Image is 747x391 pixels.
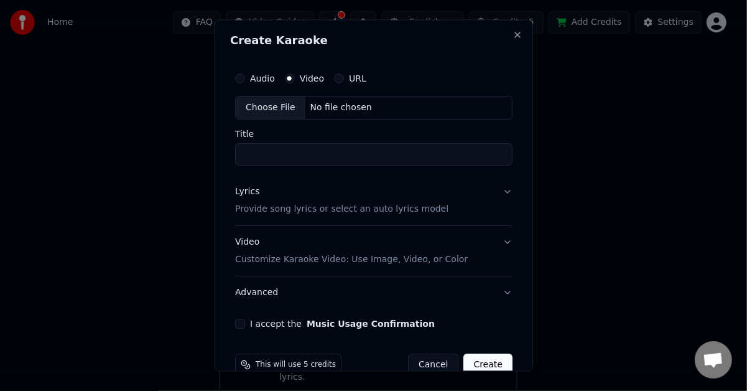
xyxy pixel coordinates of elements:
[236,97,305,119] div: Choose File
[305,101,376,114] div: No file chosen
[250,74,275,83] label: Audio
[250,319,435,328] label: I accept the
[235,130,513,138] label: Title
[235,203,448,215] p: Provide song lyrics or select an auto lyrics model
[306,319,434,328] button: I accept the
[235,276,513,309] button: Advanced
[349,74,366,83] label: URL
[256,360,336,370] span: This will use 5 credits
[235,186,259,198] div: Lyrics
[463,354,513,376] button: Create
[299,74,323,83] label: Video
[235,236,468,266] div: Video
[235,176,513,225] button: LyricsProvide song lyrics or select an auto lyrics model
[235,253,468,266] p: Customize Karaoke Video: Use Image, Video, or Color
[235,226,513,276] button: VideoCustomize Karaoke Video: Use Image, Video, or Color
[230,35,517,46] h2: Create Karaoke
[408,354,458,376] button: Cancel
